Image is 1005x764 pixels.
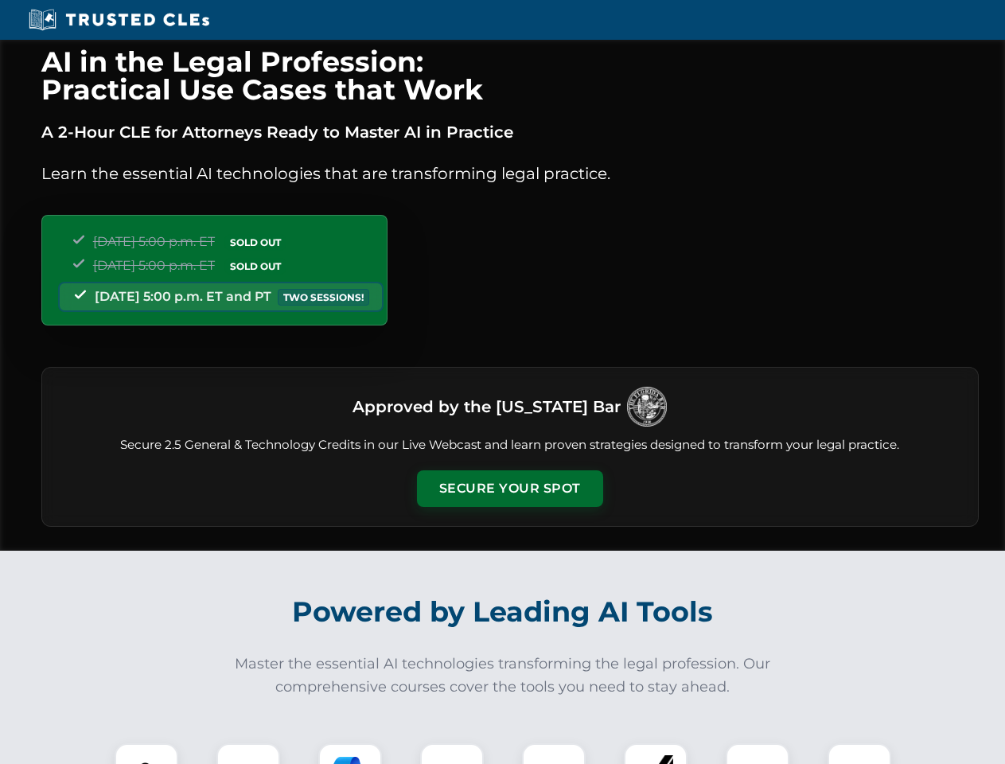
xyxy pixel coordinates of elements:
p: Master the essential AI technologies transforming the legal profession. Our comprehensive courses... [224,653,781,699]
p: Learn the essential AI technologies that are transforming legal practice. [41,161,979,186]
h3: Approved by the [US_STATE] Bar [353,392,621,421]
h1: AI in the Legal Profession: Practical Use Cases that Work [41,48,979,103]
p: A 2-Hour CLE for Attorneys Ready to Master AI in Practice [41,119,979,145]
span: [DATE] 5:00 p.m. ET [93,234,215,249]
button: Secure Your Spot [417,470,603,507]
img: Logo [627,387,667,427]
span: SOLD OUT [224,258,286,275]
span: SOLD OUT [224,234,286,251]
span: [DATE] 5:00 p.m. ET [93,258,215,273]
h2: Powered by Leading AI Tools [62,584,944,640]
p: Secure 2.5 General & Technology Credits in our Live Webcast and learn proven strategies designed ... [61,436,959,454]
img: Trusted CLEs [24,8,214,32]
